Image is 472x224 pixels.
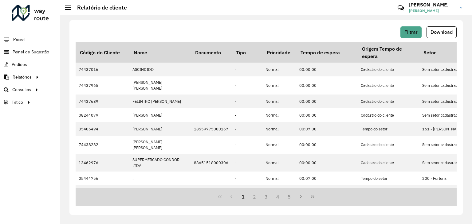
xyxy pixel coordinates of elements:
td: Normal [262,154,296,172]
span: Painel de Sugestão [13,49,49,55]
td: 00:00:00 [296,136,358,154]
td: 05444756 [76,172,129,185]
td: [PERSON_NAME] [129,122,191,136]
td: Normal [262,95,296,108]
td: Cadastro do cliente [358,136,419,154]
td: [PERSON_NAME] [PERSON_NAME] [129,136,191,154]
td: Cadastro do cliente [358,154,419,172]
td: 00:07:00 [296,185,358,199]
td: 00:00:00 [296,108,358,122]
td: Tempo do setor [358,122,419,136]
a: Contato Rápido [394,1,407,14]
td: 74437689 [76,95,129,108]
td: 74437016 [76,63,129,76]
td: Normal [262,63,296,76]
th: Tempo de espera [296,42,358,63]
span: Tático [12,99,23,106]
td: Cadastro do cliente [358,76,419,94]
span: Consultas [12,87,31,93]
td: [PERSON_NAME] [PERSON_NAME] [129,76,191,94]
button: 1 [237,191,249,203]
button: Next Page [295,191,307,203]
td: 13462976 [76,154,129,172]
td: 00:00:00 [296,95,358,108]
button: 3 [260,191,272,203]
td: 18559775000167 [191,122,232,136]
td: 05456515 [76,185,129,199]
td: Normal [262,108,296,122]
td: 00:07:00 [296,172,358,185]
td: Normal [262,185,296,199]
td: ASCINDIDO [129,63,191,76]
span: Filtrar [404,29,418,35]
th: Código do Cliente [76,42,129,63]
td: Tempo do setor [358,172,419,185]
button: 2 [249,191,260,203]
td: [PERSON_NAME] [129,108,191,122]
span: Pedidos [12,61,27,68]
td: 74437965 [76,76,129,94]
td: FELINTRO [PERSON_NAME] [129,95,191,108]
td: Normal [262,136,296,154]
h3: [PERSON_NAME] [409,2,455,8]
td: - [232,154,262,172]
td: - [232,185,262,199]
td: 05406494 [76,122,129,136]
span: Relatórios [13,74,32,80]
td: - [232,76,262,94]
button: Filtrar [400,26,422,38]
th: Nome [129,42,191,63]
td: Cadastro do cliente [358,108,419,122]
td: 74438282 [76,136,129,154]
td: - [232,63,262,76]
td: Cadastro do cliente [358,95,419,108]
td: 00:00:00 [296,63,358,76]
th: Tipo [232,42,262,63]
td: Cadastro do cliente [358,63,419,76]
button: Download [427,26,457,38]
td: - [232,95,262,108]
th: Origem Tempo de espera [358,42,419,63]
h2: Relatório de cliente [71,4,127,11]
td: - [232,122,262,136]
span: [PERSON_NAME] [409,8,455,14]
button: 5 [284,191,295,203]
th: Prioridade [262,42,296,63]
td: Normal [262,76,296,94]
td: - [232,136,262,154]
th: Documento [191,42,232,63]
span: Download [431,29,453,35]
td: Normal [262,122,296,136]
td: 00:07:00 [296,122,358,136]
td: Tempo do setor [358,185,419,199]
td: 08244079 [76,108,129,122]
button: 4 [272,191,284,203]
td: - [232,172,262,185]
td: ............ [129,185,191,199]
td: 00:00:00 [296,76,358,94]
td: Normal [262,172,296,185]
td: 00:00:00 [296,154,358,172]
button: Last Page [307,191,318,203]
td: - [232,108,262,122]
td: 88651518000306 [191,154,232,172]
td: . [129,172,191,185]
td: SUPERMERCADO CONDOR LTDA [129,154,191,172]
span: Painel [13,36,25,43]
